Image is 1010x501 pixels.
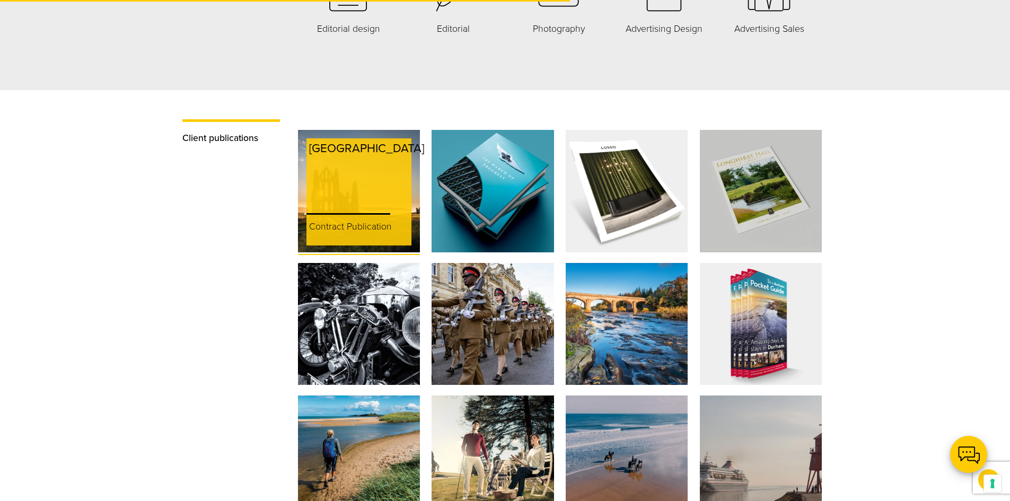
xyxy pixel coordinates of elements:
p: Photography [512,21,605,38]
p: Editorial design [302,21,395,38]
a: [GEOGRAPHIC_DATA]Contract Publication [298,130,420,252]
p: Client publications [182,130,280,147]
p: Editorial [407,21,500,38]
button: Your consent preferences for tracking technologies [983,474,1002,493]
p: Contract Publication [306,208,427,245]
p: [GEOGRAPHIC_DATA] [306,138,427,156]
p: Advertising Design [617,21,710,38]
p: Advertising Sales [723,21,816,38]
